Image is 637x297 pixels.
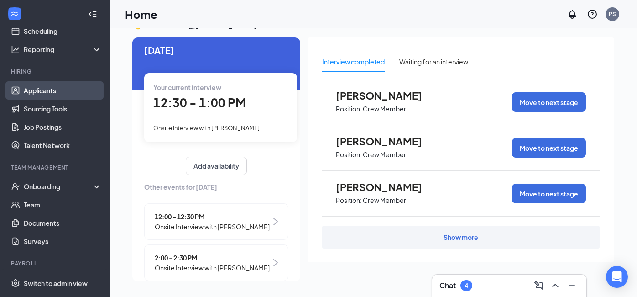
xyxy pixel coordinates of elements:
[186,157,247,175] button: Add availability
[155,253,270,263] span: 2:00 - 2:30 PM
[24,182,94,191] div: Onboarding
[155,222,270,232] span: Onsite Interview with [PERSON_NAME]
[336,181,436,193] span: [PERSON_NAME]
[11,164,100,171] div: Team Management
[566,280,577,291] svg: Minimize
[363,196,406,205] p: Crew Member
[512,138,586,158] button: Move to next stage
[11,279,20,288] svg: Settings
[465,282,468,290] div: 4
[363,150,406,159] p: Crew Member
[564,278,579,293] button: Minimize
[153,83,221,91] span: Your current interview
[336,196,362,205] p: Position:
[11,68,100,75] div: Hiring
[11,45,20,54] svg: Analysis
[336,150,362,159] p: Position:
[153,95,246,110] span: 12:30 - 1:00 PM
[144,182,288,192] span: Other events for [DATE]
[11,260,100,267] div: Payroll
[24,100,102,118] a: Sourcing Tools
[125,6,157,22] h1: Home
[567,9,578,20] svg: Notifications
[153,124,260,132] span: Onsite Interview with [PERSON_NAME]
[155,212,270,222] span: 12:00 - 12:30 PM
[24,279,88,288] div: Switch to admin view
[439,281,456,291] h3: Chat
[155,263,270,273] span: Onsite Interview with [PERSON_NAME]
[24,22,102,40] a: Scheduling
[606,266,628,288] div: Open Intercom Messenger
[336,135,436,147] span: [PERSON_NAME]
[533,280,544,291] svg: ComposeMessage
[144,43,288,57] span: [DATE]
[363,105,406,113] p: Crew Member
[548,278,563,293] button: ChevronUp
[24,214,102,232] a: Documents
[10,9,19,18] svg: WorkstreamLogo
[11,182,20,191] svg: UserCheck
[322,57,385,67] div: Interview completed
[24,45,102,54] div: Reporting
[336,90,436,101] span: [PERSON_NAME]
[609,10,616,18] div: PS
[550,280,561,291] svg: ChevronUp
[336,105,362,113] p: Position:
[24,232,102,250] a: Surveys
[88,10,97,19] svg: Collapse
[24,118,102,136] a: Job Postings
[24,196,102,214] a: Team
[532,278,546,293] button: ComposeMessage
[399,57,468,67] div: Waiting for an interview
[512,184,586,203] button: Move to next stage
[24,81,102,100] a: Applicants
[512,92,586,112] button: Move to next stage
[587,9,598,20] svg: QuestionInfo
[24,136,102,154] a: Talent Network
[444,233,478,242] div: Show more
